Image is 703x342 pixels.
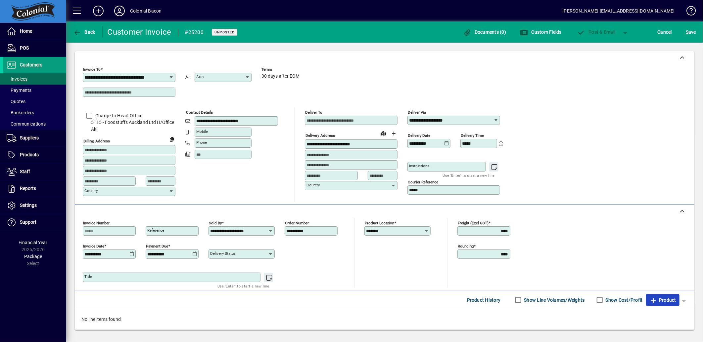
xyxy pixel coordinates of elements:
span: POS [20,45,29,51]
button: Add [88,5,109,17]
mat-label: Deliver via [408,110,426,115]
mat-label: Sold by [209,220,222,225]
mat-label: Country [306,183,320,187]
span: Terms [261,67,301,72]
span: P [589,29,592,35]
mat-label: Delivery date [408,133,430,138]
span: 5115 - Foodstuffs Auckland Ltd H/Office Akl [83,119,175,133]
mat-label: Country [84,188,98,193]
a: Backorders [3,107,66,118]
div: No line items found [75,309,694,329]
mat-label: Deliver To [305,110,322,115]
button: Custom Fields [518,26,563,38]
span: Invoices [7,76,27,82]
button: Product History [464,294,503,306]
a: Knowledge Base [681,1,695,23]
mat-label: Mobile [196,129,208,134]
mat-label: Instructions [409,164,429,168]
a: Reports [3,180,66,197]
mat-label: Reference [147,228,164,233]
label: Charge to Head Office [94,112,142,119]
span: Back [73,29,95,35]
a: Payments [3,85,66,96]
span: Home [20,28,32,34]
app-page-header-button: Back [66,26,103,38]
span: Financial Year [19,240,48,245]
span: Backorders [7,110,34,115]
a: POS [3,40,66,57]
div: [PERSON_NAME] [EMAIL_ADDRESS][DOMAIN_NAME] [563,6,675,16]
mat-label: Freight (excl GST) [458,220,489,225]
div: Customer Invoice [108,27,171,37]
button: Product [646,294,680,306]
a: Communications [3,118,66,130]
a: Staff [3,164,66,180]
span: ost & Email [577,29,616,35]
mat-label: Title [84,274,92,279]
span: Quotes [7,99,25,104]
button: Copy to Delivery address [166,134,177,144]
button: Save [684,26,698,38]
mat-label: Payment due [146,244,168,248]
a: Invoices [3,73,66,85]
mat-label: Product location [365,220,394,225]
mat-hint: Use 'Enter' to start a new line [443,171,495,179]
button: Post & Email [574,26,619,38]
button: Choose address [389,128,399,139]
span: Payments [7,88,31,93]
div: #25200 [185,27,204,38]
span: Settings [20,203,37,208]
span: Staff [20,169,30,174]
a: Suppliers [3,130,66,146]
mat-label: Rounding [458,244,474,248]
span: S [686,29,688,35]
span: Package [24,254,42,259]
span: Product History [467,295,501,305]
mat-label: Phone [196,140,207,145]
span: Suppliers [20,135,39,140]
mat-label: Order number [285,220,309,225]
mat-label: Attn [196,74,204,79]
mat-label: Delivery time [461,133,484,138]
mat-label: Invoice date [83,244,104,248]
span: 30 days after EOM [261,74,300,79]
a: Home [3,23,66,40]
mat-label: Delivery status [210,251,236,256]
label: Show Cost/Profit [604,297,643,303]
button: Cancel [656,26,674,38]
div: Colonial Bacon [130,6,162,16]
span: Custom Fields [520,29,562,35]
a: Settings [3,197,66,214]
mat-label: Courier Reference [408,180,438,184]
span: Communications [7,121,46,127]
span: Unposted [214,30,235,34]
mat-label: Invoice To [83,67,101,72]
span: Support [20,219,36,225]
span: Customers [20,62,42,67]
span: Reports [20,186,36,191]
a: Quotes [3,96,66,107]
a: View on map [378,128,389,138]
button: Back [71,26,97,38]
span: Product [649,295,676,305]
span: Cancel [658,27,672,37]
a: Support [3,214,66,231]
label: Show Line Volumes/Weights [523,297,585,303]
button: Profile [109,5,130,17]
mat-label: Invoice number [83,220,110,225]
mat-hint: Use 'Enter' to start a new line [217,282,269,290]
button: Documents (0) [462,26,508,38]
span: Products [20,152,39,157]
span: Documents (0) [463,29,506,35]
span: ave [686,27,696,37]
a: Products [3,147,66,163]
